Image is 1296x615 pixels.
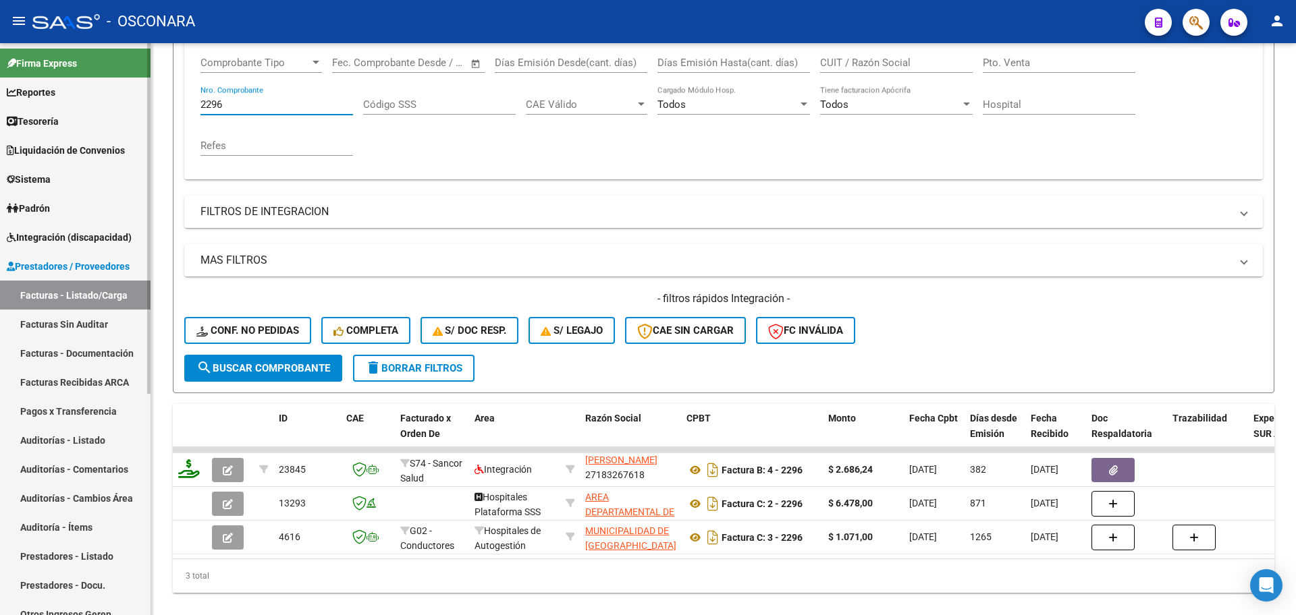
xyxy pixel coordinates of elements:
input: End date [388,57,454,69]
strong: $ 6.478,00 [828,498,873,508]
span: [DATE] [1031,531,1058,542]
span: [DATE] [1031,498,1058,508]
mat-icon: delete [365,359,381,376]
span: [DATE] [909,464,937,475]
mat-icon: person [1269,13,1285,29]
span: Todos [657,98,686,111]
span: 23845 [279,464,306,475]
button: CAE SIN CARGAR [625,317,746,344]
span: Buscar Comprobante [196,362,330,374]
datatable-header-cell: Area [469,404,560,463]
datatable-header-cell: CPBT [681,404,823,463]
datatable-header-cell: Facturado x Orden De [395,404,469,463]
button: Completa [321,317,410,344]
span: 1265 [970,531,992,542]
span: Facturado x Orden De [400,413,451,439]
span: Firma Express [7,56,77,71]
span: Integración (discapacidad) [7,230,132,245]
span: Liquidación de Convenios [7,143,125,158]
button: Borrar Filtros [353,355,475,382]
span: MUNICIPALIDAD DE [GEOGRAPHIC_DATA] [585,525,676,552]
span: CAE [346,413,364,423]
span: G02 - Conductores Navales Central [400,525,454,582]
span: Padrón [7,201,50,216]
div: Open Intercom Messenger [1250,569,1282,602]
span: CAE SIN CARGAR [637,324,734,336]
mat-panel-title: MAS FILTROS [200,253,1231,268]
span: 13293 [279,498,306,508]
div: 3 total [173,559,1274,593]
datatable-header-cell: CAE [341,404,395,463]
strong: Factura C: 3 - 2296 [722,532,803,543]
span: Tesorería [7,114,59,129]
span: CPBT [686,413,711,423]
span: AREA DEPARTAMENTAL DE [PERSON_NAME] [585,492,674,533]
mat-icon: menu [11,13,27,29]
span: Fecha Recibido [1031,413,1069,439]
datatable-header-cell: Razón Social [580,404,681,463]
span: 871 [970,498,986,508]
span: Prestadores / Proveedores [7,259,130,274]
span: Reportes [7,85,55,100]
i: Descargar documento [704,493,722,515]
span: [PERSON_NAME] [585,455,657,465]
span: Fecha Cpbt [909,413,958,423]
datatable-header-cell: Doc Respaldatoria [1086,404,1167,463]
span: - OSCONARA [107,7,195,36]
span: Sistema [7,172,51,187]
span: S/ legajo [541,324,603,336]
datatable-header-cell: Días desde Emisión [965,404,1025,463]
mat-icon: search [196,359,213,376]
h4: - filtros rápidos Integración - [184,291,1263,306]
span: FC Inválida [768,324,843,336]
span: Completa [333,324,398,336]
datatable-header-cell: ID [273,404,341,463]
datatable-header-cell: Fecha Cpbt [904,404,965,463]
i: Descargar documento [704,527,722,548]
strong: $ 1.071,00 [828,531,873,542]
button: S/ Doc Resp. [421,317,519,344]
strong: $ 2.686,24 [828,464,873,475]
span: S/ Doc Resp. [433,324,507,336]
strong: Factura B: 4 - 2296 [722,465,803,475]
span: [DATE] [909,531,937,542]
input: Start date [332,57,376,69]
span: 4616 [279,531,300,542]
datatable-header-cell: Monto [823,404,904,463]
button: S/ legajo [529,317,615,344]
strong: Factura C: 2 - 2296 [722,498,803,509]
span: [DATE] [909,498,937,508]
span: Hospitales de Autogestión [475,525,541,552]
span: Días desde Emisión [970,413,1017,439]
span: 382 [970,464,986,475]
span: Razón Social [585,413,641,423]
span: Conf. no pedidas [196,324,299,336]
span: Borrar Filtros [365,362,462,374]
span: [DATE] [1031,464,1058,475]
datatable-header-cell: Fecha Recibido [1025,404,1086,463]
button: Conf. no pedidas [184,317,311,344]
span: CAE Válido [526,98,635,111]
span: Hospitales Plataforma SSS [475,492,541,518]
mat-panel-title: FILTROS DE INTEGRACION [200,204,1231,219]
div: 30683190612 [585,490,676,518]
div: 27183267618 [585,455,676,484]
datatable-header-cell: Trazabilidad [1167,404,1248,463]
span: S74 - Sancor Salud [400,458,462,484]
span: Trazabilidad [1172,413,1227,423]
mat-expansion-panel-header: FILTROS DE INTEGRACION [184,196,1263,228]
i: Descargar documento [704,459,722,481]
span: Todos [820,98,848,111]
span: Area [475,413,495,423]
span: Integración [475,464,532,475]
span: ID [279,413,288,423]
span: Monto [828,413,856,423]
button: Open calendar [468,56,484,71]
div: 30668656346 [585,523,676,552]
button: Buscar Comprobante [184,355,342,382]
span: Comprobante Tipo [200,57,310,69]
button: FC Inválida [756,317,855,344]
span: Doc Respaldatoria [1091,413,1152,439]
mat-expansion-panel-header: MAS FILTROS [184,244,1263,276]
